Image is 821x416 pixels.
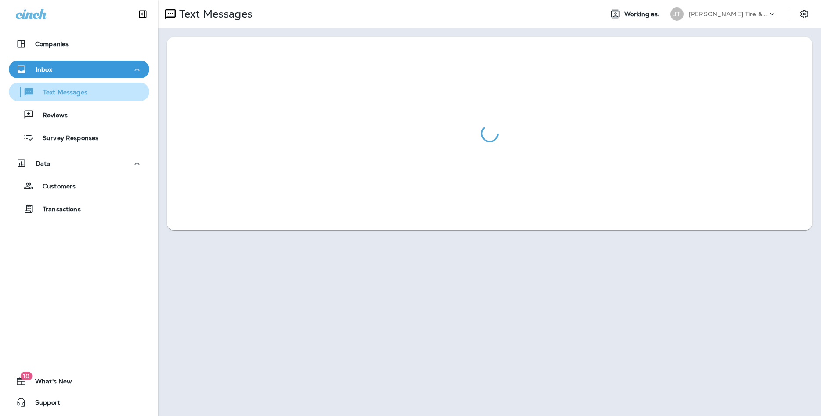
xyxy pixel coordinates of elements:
button: Survey Responses [9,128,149,147]
button: Reviews [9,105,149,124]
button: Customers [9,177,149,195]
p: Transactions [34,206,81,214]
button: Transactions [9,199,149,218]
button: Collapse Sidebar [130,5,155,23]
span: Working as: [624,11,662,18]
button: Text Messages [9,83,149,101]
p: Companies [35,40,69,47]
span: Support [26,399,60,409]
button: Data [9,155,149,172]
p: Text Messages [176,7,253,21]
div: JT [670,7,684,21]
p: [PERSON_NAME] Tire & Auto [689,11,768,18]
p: Text Messages [34,89,87,97]
p: Reviews [34,112,68,120]
button: Support [9,394,149,411]
button: Inbox [9,61,149,78]
button: Settings [796,6,812,22]
p: Survey Responses [34,134,98,143]
button: Companies [9,35,149,53]
p: Inbox [36,66,52,73]
p: Customers [34,183,76,191]
span: 18 [20,372,32,380]
button: 18What's New [9,373,149,390]
p: Data [36,160,51,167]
span: What's New [26,378,72,388]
